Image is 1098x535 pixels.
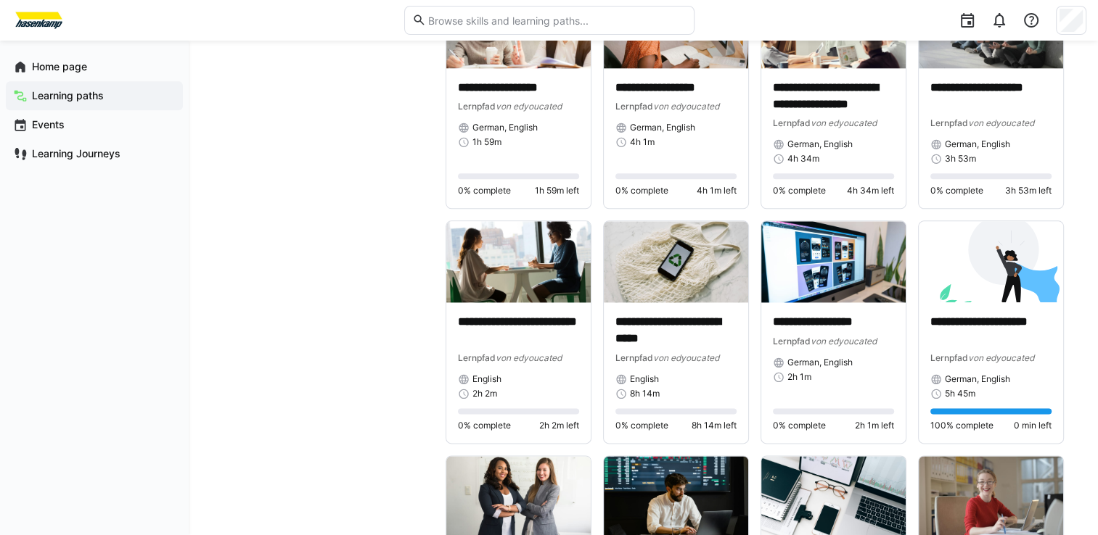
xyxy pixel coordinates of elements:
[930,352,968,363] span: Lernpfad
[615,352,653,363] span: Lernpfad
[945,138,1010,150] span: German, English
[968,117,1034,128] span: von edyoucated
[919,221,1063,302] img: image
[761,221,906,302] img: image
[458,420,511,431] span: 0% complete
[692,420,737,431] span: 8h 14m left
[697,185,737,196] span: 4h 1m left
[32,118,65,130] font: Events
[968,352,1034,363] span: von edyoucated
[472,136,501,148] span: 1h 59m
[930,185,983,196] span: 0% complete
[773,420,826,431] span: 0% complete
[458,352,496,363] span: Lernpfad
[458,101,496,112] span: Lernpfad
[630,122,695,133] span: German, English
[472,122,538,133] span: German, English
[773,117,811,128] span: Lernpfad
[945,373,1010,385] span: German, English
[787,357,853,368] span: German, English
[1005,185,1052,196] span: 3h 53m left
[847,185,894,196] span: 4h 34m left
[855,420,894,431] span: 2h 1m left
[615,185,668,196] span: 0% complete
[446,221,591,302] img: image
[653,352,719,363] span: von edyoucated
[945,153,976,165] span: 3h 53m
[653,101,719,112] span: von edyoucated
[472,373,501,385] span: English
[630,373,659,385] span: English
[615,101,653,112] span: Lernpfad
[496,101,562,112] span: von edyoucated
[811,117,877,128] span: von edyoucated
[458,185,511,196] span: 0% complete
[32,147,120,159] font: Learning Journeys
[930,420,993,431] span: 100% complete
[787,153,819,165] span: 4h 34m
[945,388,975,399] span: 5h 45m
[773,185,826,196] span: 0% complete
[539,420,579,431] span: 2h 2m left
[930,117,968,128] span: Lernpfad
[1014,420,1052,431] span: 0 min left
[811,336,877,347] span: von edyoucated
[472,388,497,399] span: 2h 2m
[426,14,686,27] input: Browse skills and learning paths...
[773,336,811,347] span: Lernpfad
[32,60,87,72] font: Home page
[787,371,811,383] span: 2h 1m
[496,352,562,363] span: von edyoucated
[604,221,748,302] img: image
[787,138,853,150] span: German, English
[630,136,655,148] span: 4h 1m
[535,185,579,196] span: 1h 59m left
[615,420,668,431] span: 0% complete
[630,388,660,399] span: 8h 14m
[32,89,104,101] font: Learning paths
